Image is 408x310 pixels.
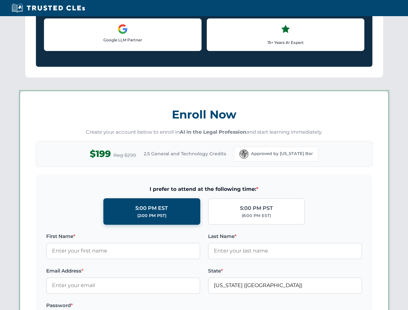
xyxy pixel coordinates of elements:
label: Password [46,302,200,309]
span: $199 [90,147,111,161]
h3: Enroll Now [36,104,372,125]
p: 15+ Years AI Expert [212,39,359,46]
label: Email Address [46,267,200,275]
label: State [208,267,362,275]
input: Enter your last name [208,243,362,259]
div: 5:00 PM PST [240,204,273,212]
div: 5:00 PM EST [135,204,168,212]
label: First Name [46,232,200,240]
p: Create your account below to enroll in and start learning immediately. [36,129,372,136]
label: Last Name [208,232,362,240]
strong: AI in the Legal Profession [180,129,246,135]
div: (2:00 PM PST) [137,212,166,219]
p: Google LLM Partner [49,37,196,43]
input: Enter your first name [46,243,200,259]
div: (8:00 PM EST) [242,212,271,219]
input: Florida (FL) [208,277,362,294]
img: Google [118,24,128,34]
input: Enter your email [46,277,200,294]
span: 2.5 General and Technology Credits [144,150,226,157]
span: Approved by [US_STATE] Bar [251,150,313,157]
img: Trusted CLEs [10,3,87,13]
span: Reg $299 [113,151,136,159]
span: I prefer to attend at the following time: [46,185,362,193]
img: Florida Bar [239,150,248,159]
